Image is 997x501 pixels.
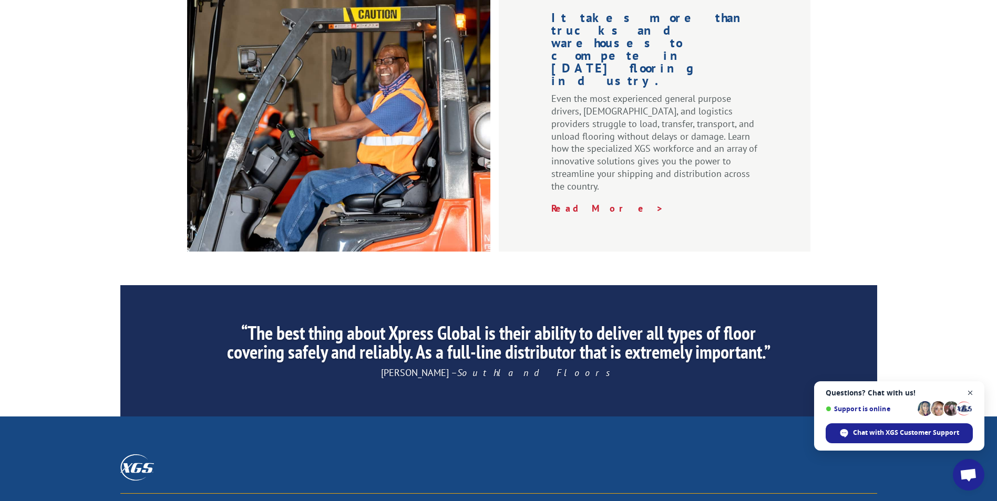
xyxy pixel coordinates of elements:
img: XGS_Logos_ALL_2024_All_White [120,454,154,480]
span: Questions? Chat with us! [826,389,973,397]
h1: It takes more than trucks and warehouses to compete in [DATE] flooring industry. [551,12,758,92]
em: Southland Floors [457,367,616,379]
span: [PERSON_NAME] – [381,367,616,379]
div: Open chat [953,459,984,490]
span: Support is online [826,405,914,413]
span: Close chat [964,387,977,400]
p: Even the most experienced general purpose drivers, [DEMOGRAPHIC_DATA], and logistics providers st... [551,92,758,202]
h2: “The best thing about Xpress Global is their ability to deliver all types of floor covering safel... [219,323,778,367]
div: Chat with XGS Customer Support [826,423,973,443]
span: Chat with XGS Customer Support [853,428,959,437]
a: Read More > [551,202,664,214]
